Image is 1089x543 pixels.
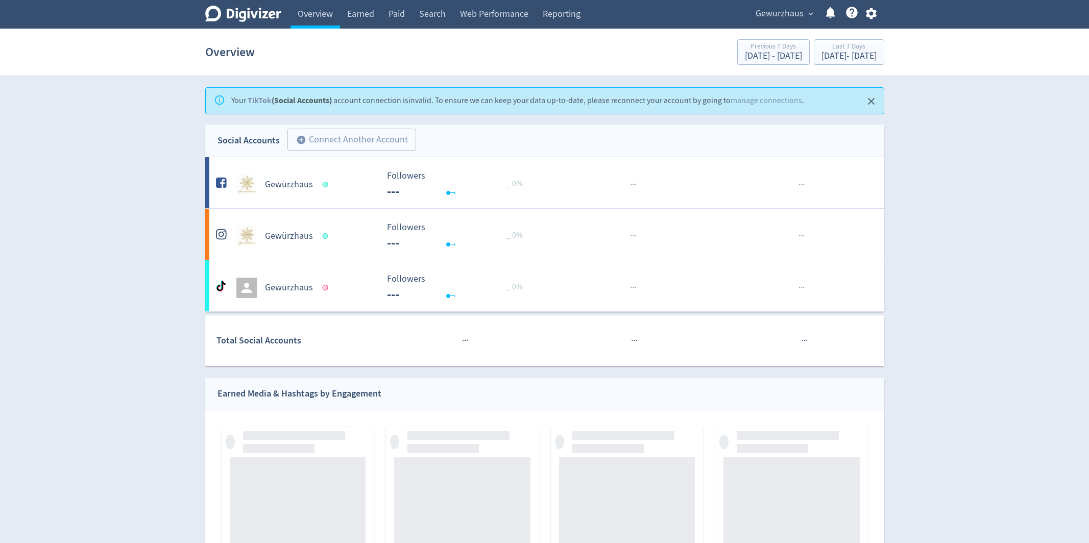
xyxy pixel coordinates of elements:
[798,281,801,294] span: ·
[630,230,632,242] span: ·
[322,285,331,290] span: Data last synced: 3 Sep 2023, 6:01am (AEST)
[803,178,805,191] span: ·
[506,179,523,189] span: _ 0%
[236,175,257,195] img: Gewürzhaus undefined
[801,178,803,191] span: ·
[462,334,464,347] span: ·
[745,43,802,52] div: Previous 7 Days
[265,230,313,242] h5: Gewürzhaus
[803,281,805,294] span: ·
[382,223,535,250] svg: Followers ---
[248,95,272,106] a: TikTok
[634,230,636,242] span: ·
[296,135,306,145] span: add_circle
[630,178,632,191] span: ·
[506,282,523,292] span: _ 0%
[801,334,803,347] span: ·
[205,209,884,260] a: Gewürzhaus undefinedGewürzhaus Followers --- Followers --- _ 0%······
[265,179,313,191] h5: Gewürzhaus
[205,260,884,311] a: Gewürzhaus Followers --- Followers --- _ 0%······
[280,130,416,151] a: Connect Another Account
[322,182,331,187] span: Data last synced: 22 Sep 2025, 2:01am (AEST)
[752,6,816,22] button: Gewurzhaus
[205,36,255,68] h1: Overview
[466,334,468,347] span: ·
[248,95,332,106] strong: (Social Accounts)
[382,274,535,301] svg: Followers ---
[635,334,637,347] span: ·
[803,230,805,242] span: ·
[731,95,802,106] a: manage connections
[382,171,535,198] svg: Followers ---
[821,52,877,61] div: [DATE] - [DATE]
[745,52,802,61] div: [DATE] - [DATE]
[801,230,803,242] span: ·
[805,334,807,347] span: ·
[798,178,801,191] span: ·
[217,133,280,148] div: Social Accounts
[863,93,880,110] button: Close
[801,281,803,294] span: ·
[798,230,801,242] span: ·
[632,178,634,191] span: ·
[803,334,805,347] span: ·
[265,282,313,294] h5: Gewürzhaus
[821,43,877,52] div: Last 7 Days
[756,6,804,22] span: Gewurzhaus
[287,129,416,151] button: Connect Another Account
[631,334,633,347] span: ·
[634,281,636,294] span: ·
[464,334,466,347] span: ·
[231,91,804,111] div: Your account connection is invalid . To ensure we can keep your data up-to-date, please reconnect...
[806,9,815,18] span: expand_more
[737,39,810,65] button: Previous 7 Days[DATE] - [DATE]
[236,226,257,246] img: Gewürzhaus undefined
[632,230,634,242] span: ·
[217,386,381,401] div: Earned Media & Hashtags by Engagement
[216,333,379,348] div: Total Social Accounts
[814,39,884,65] button: Last 7 Days[DATE]- [DATE]
[634,178,636,191] span: ·
[632,281,634,294] span: ·
[506,230,523,240] span: _ 0%
[205,157,884,208] a: Gewürzhaus undefinedGewürzhaus Followers --- Followers --- _ 0%······
[322,233,331,239] span: Data last synced: 22 Sep 2025, 3:01am (AEST)
[633,334,635,347] span: ·
[630,281,632,294] span: ·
